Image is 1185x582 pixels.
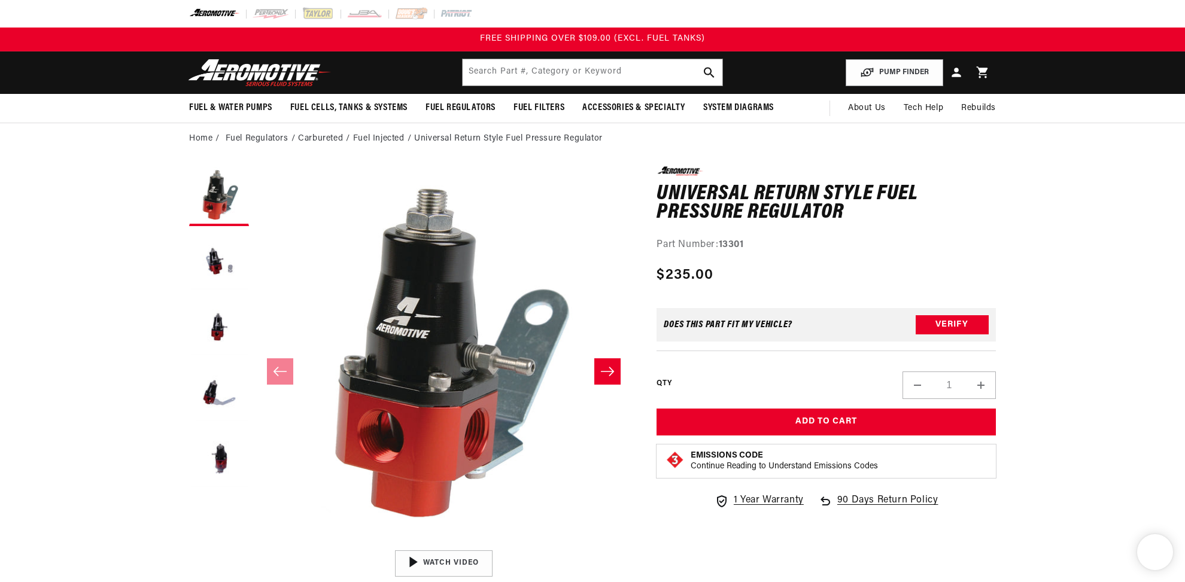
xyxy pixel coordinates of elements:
[505,94,573,122] summary: Fuel Filters
[189,132,212,145] a: Home
[691,461,878,472] p: Continue Reading to Understand Emissions Codes
[189,132,996,145] nav: breadcrumbs
[180,94,281,122] summary: Fuel & Water Pumps
[414,132,603,145] li: Universal Return Style Fuel Pressure Regulator
[895,94,952,123] summary: Tech Help
[846,59,943,86] button: PUMP FINDER
[839,94,895,123] a: About Us
[694,94,783,122] summary: System Diagrams
[189,429,249,489] button: Load image 5 in gallery view
[657,264,713,286] span: $235.00
[837,493,938,520] span: 90 Days Return Policy
[298,132,353,145] li: Carbureted
[513,102,564,114] span: Fuel Filters
[952,94,1005,123] summary: Rebuilds
[480,34,705,43] span: FREE SHIPPING OVER $109.00 (EXCL. FUEL TANKS)
[353,132,414,145] li: Fuel Injected
[691,450,878,472] button: Emissions CodeContinue Reading to Understand Emissions Codes
[281,94,417,122] summary: Fuel Cells, Tanks & Systems
[719,240,744,249] strong: 13301
[189,166,249,226] button: Load image 1 in gallery view
[189,102,272,114] span: Fuel & Water Pumps
[657,409,996,435] button: Add to Cart
[904,102,943,115] span: Tech Help
[703,102,774,114] span: System Diagrams
[426,102,496,114] span: Fuel Regulators
[657,185,996,223] h1: Universal Return Style Fuel Pressure Regulator
[961,102,996,115] span: Rebuilds
[916,315,989,334] button: Verify
[290,102,408,114] span: Fuel Cells, Tanks & Systems
[818,493,938,520] a: 90 Days Return Policy
[657,379,671,389] label: QTY
[267,358,293,385] button: Slide left
[189,232,249,292] button: Load image 2 in gallery view
[185,59,335,87] img: Aeromotive
[582,102,685,114] span: Accessories & Specialty
[848,103,886,112] span: About Us
[573,94,694,122] summary: Accessories & Specialty
[226,132,299,145] li: Fuel Regulators
[715,493,804,508] a: 1 Year Warranty
[594,358,621,385] button: Slide right
[417,94,505,122] summary: Fuel Regulators
[189,298,249,358] button: Load image 3 in gallery view
[666,450,685,470] img: Emissions code
[189,364,249,423] button: Load image 4 in gallery view
[696,59,722,86] button: search button
[463,59,722,86] input: Search by Part Number, Category or Keyword
[189,166,633,576] media-gallery: Gallery Viewer
[657,237,996,253] div: Part Number:
[691,451,763,460] strong: Emissions Code
[664,320,792,330] div: Does This part fit My vehicle?
[734,493,804,508] span: 1 Year Warranty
